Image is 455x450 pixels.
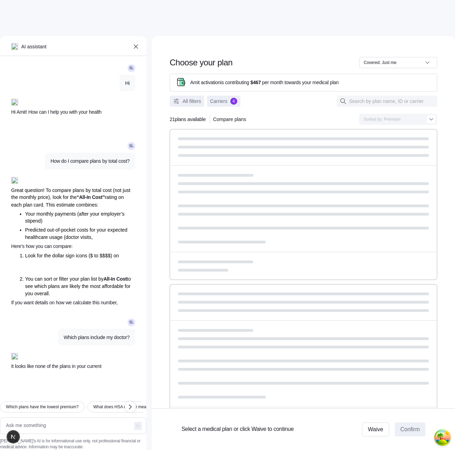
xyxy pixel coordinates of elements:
[56,300,65,305] span: how
[35,363,47,369] span: none
[87,363,103,369] span: current
[125,80,130,87] span: Hi
[359,114,437,125] input: Order by dropdown
[49,234,64,240] span: usage
[25,234,49,240] span: healthcare
[55,211,77,217] span: payments
[92,300,101,305] span: this
[101,300,119,305] span: number,
[52,253,65,258] span: dollar
[129,66,133,70] span: S L
[76,253,89,258] span: icons
[11,300,15,305] span: If
[6,403,79,410] span: Which plans have the lowest premium?
[92,194,105,200] span: Cost”
[90,227,97,233] span: for
[44,253,52,258] span: the
[49,300,56,305] span: on
[78,109,89,115] span: your
[395,423,425,436] button: Confirm
[77,211,90,217] span: (after
[69,109,78,115] span: with
[11,99,18,106] img: ai-icon.png
[90,211,101,217] span: your
[11,109,16,115] span: Hi
[52,363,60,369] span: the
[11,177,18,184] img: ai-icon.png
[64,234,80,240] span: (doctor
[207,96,240,107] button: Carriers4
[362,423,389,436] button: Waive
[77,363,87,369] span: your
[210,98,227,105] span: Carriers
[50,109,60,115] span: help
[25,275,135,297] li: You can sort or filter your plan list by to see which plans are likely the most affordable for yo...
[21,43,47,50] span: AI assistant
[73,300,92,305] span: calculate
[11,243,26,249] span: Here’s
[25,253,37,258] span: Look
[60,109,69,115] span: you
[11,43,18,50] img: ai-icon.png
[368,425,383,434] span: Waive
[47,227,77,233] span: out-of-pocket
[337,96,437,107] input: Search by plan name, ID or carrier
[108,227,128,233] span: expected
[15,300,24,305] span: you
[170,96,204,107] button: All filters
[47,363,52,369] span: of
[116,276,127,282] span: Cost
[36,211,55,217] span: monthly
[64,334,130,341] span: Which plans include my doctor?
[11,171,135,208] div: Great question! To compare plans by total cost (not just the monthly price), look for the rating ...
[35,300,49,305] span: details
[48,109,50,115] span: I
[93,403,151,410] span: What does HSA eligible mean?
[103,276,116,282] span: All-In
[25,227,47,233] span: Predicted
[51,158,130,164] span: How do I compare plans by total cost?
[87,401,157,412] button: What does HSA eligible mean?
[170,116,206,123] span: 21 plans available
[27,363,35,369] span: like
[100,253,114,258] span: $$$$)
[53,243,73,249] span: compare:
[114,253,120,258] span: on
[28,109,39,115] span: How
[72,363,77,369] span: in
[36,243,44,249] span: you
[44,243,53,249] span: can
[129,321,133,324] span: S L
[250,79,261,86] span: $467
[400,425,420,434] span: Confirm
[60,363,72,369] span: plans
[37,253,44,258] span: for
[77,194,92,200] span: “All-In
[129,144,133,148] span: S L
[190,79,339,86] span: Amit activation is contributing per month towards your medical plan
[65,253,76,258] span: sign
[24,300,35,305] span: want
[97,227,107,233] span: your
[213,116,246,123] span: Compare plans
[25,218,43,224] span: stipend)
[182,425,342,434] span: Select a medical plan or click Waive to continue
[101,211,124,217] span: employer’s
[39,109,48,115] span: can
[16,109,28,115] span: Amit!
[170,57,232,68] h1: Choose your plan
[77,227,90,233] span: costs
[65,300,73,305] span: we
[230,98,237,105] div: 4
[11,363,15,369] span: It
[94,253,100,258] span: to
[15,363,27,369] span: looks
[80,234,94,240] span: visits,
[89,109,103,115] span: health
[210,114,249,125] button: Compare plans
[11,353,18,360] img: ai-icon.png
[25,211,36,217] span: Your
[26,243,36,249] span: how
[183,98,201,105] span: All filters
[88,253,94,258] span: ($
